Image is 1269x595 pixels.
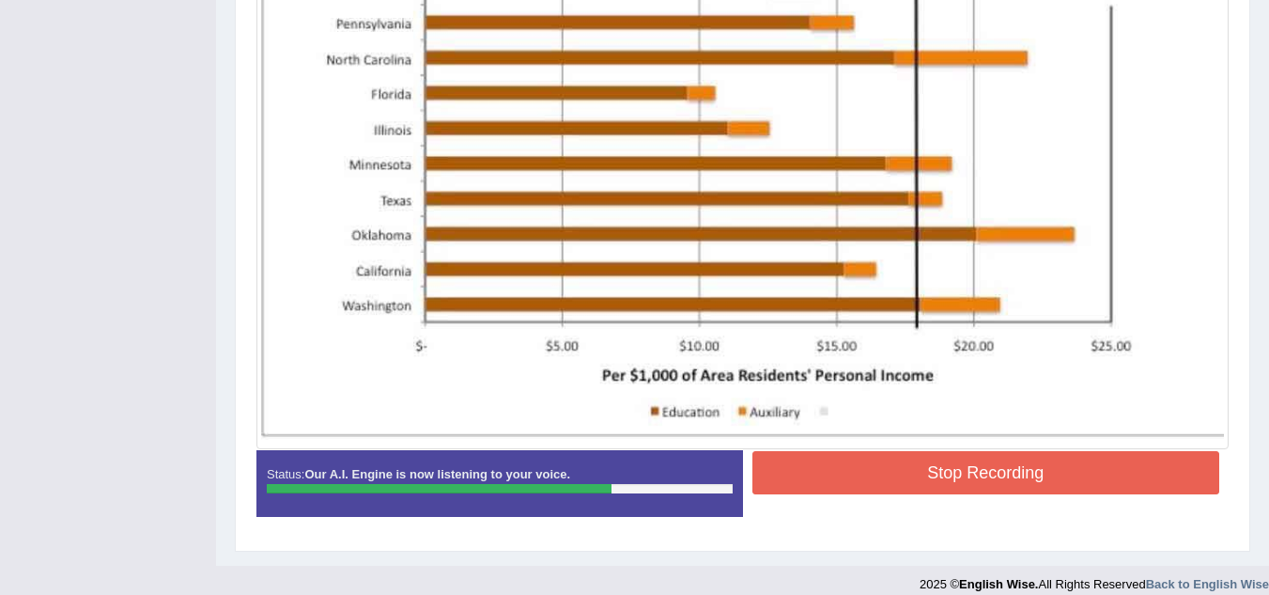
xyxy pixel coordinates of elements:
[959,577,1038,591] strong: English Wise.
[1146,577,1269,591] a: Back to English Wise
[920,566,1269,593] div: 2025 © All Rights Reserved
[304,467,570,481] strong: Our A.I. Engine is now listening to your voice.
[256,450,743,516] div: Status:
[752,451,1220,494] button: Stop Recording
